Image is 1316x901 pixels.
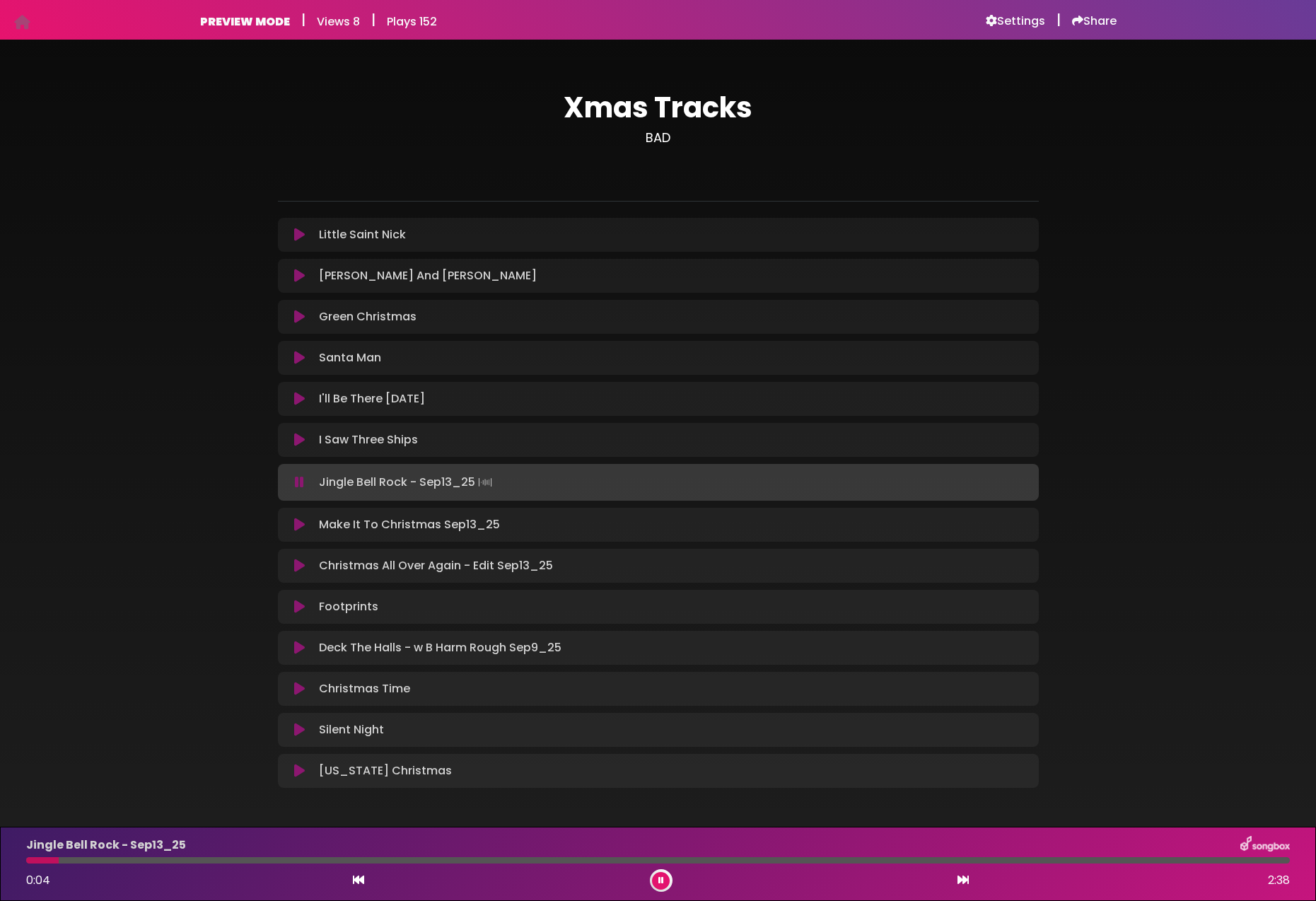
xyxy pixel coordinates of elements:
h5: | [301,11,305,28]
p: I Saw Three Ships [319,431,418,448]
h1: Xmas Tracks [278,91,1039,124]
h6: Plays 152 [387,15,437,28]
p: Santa Man [319,349,381,366]
p: Christmas All Over Again - Edit Sep13_25 [319,557,553,574]
p: [US_STATE] Christmas [319,762,452,779]
p: Jingle Bell Rock - Sep13_25 [26,837,186,854]
img: songbox-logo-white.png [1240,836,1290,854]
h6: PREVIEW MODE [200,15,290,28]
a: Share [1072,14,1117,28]
p: [PERSON_NAME] And [PERSON_NAME] [319,267,537,284]
p: Little Saint Nick [319,226,406,243]
p: Green Christmas [319,308,417,325]
h3: BAD [278,130,1039,146]
h5: | [371,11,375,28]
a: Settings [986,14,1045,28]
p: Jingle Bell Rock - Sep13_25 [319,472,495,492]
h5: | [1056,11,1061,28]
p: Christmas Time [319,680,410,697]
p: I'll Be There [DATE] [319,390,425,407]
img: waveform4.gif [475,472,495,492]
p: Make It To Christmas Sep13_25 [319,516,500,533]
p: Silent Night [319,721,384,738]
p: Footprints [319,598,378,615]
h6: Views 8 [317,15,360,28]
p: Deck The Halls - w B Harm Rough Sep9_25 [319,639,561,656]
